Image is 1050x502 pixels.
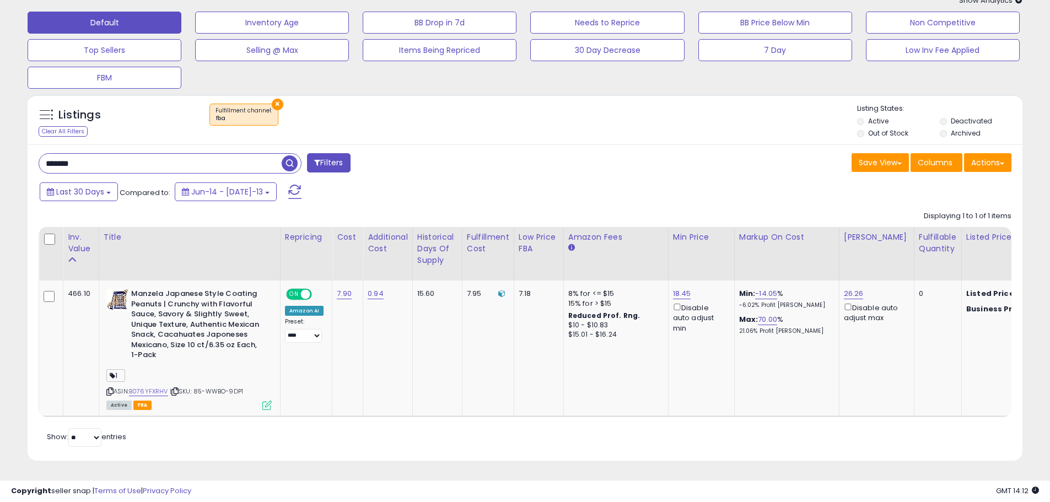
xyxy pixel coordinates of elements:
[104,231,276,243] div: Title
[191,186,263,197] span: Jun-14 - [DATE]-13
[698,39,852,61] button: 7 Day
[519,289,555,299] div: 7.18
[844,231,909,243] div: [PERSON_NAME]
[272,99,283,110] button: ×
[966,288,1016,299] b: Listed Price:
[11,486,191,496] div: seller snap | |
[919,231,957,255] div: Fulfillable Quantity
[307,153,350,172] button: Filters
[739,231,834,243] div: Markup on Cost
[417,231,457,266] div: Historical Days Of Supply
[568,299,660,309] div: 15% for > $15
[868,128,908,138] label: Out of Stock
[285,318,324,343] div: Preset:
[924,211,1011,222] div: Displaying 1 to 1 of 1 items
[285,231,327,243] div: Repricing
[568,243,575,253] small: Amazon Fees.
[417,289,454,299] div: 15.60
[568,231,664,243] div: Amazon Fees
[170,387,243,396] span: | SKU: 85-WWBO-9DP1
[216,115,272,122] div: fba
[195,12,349,34] button: Inventory Age
[68,289,90,299] div: 466.10
[216,106,272,123] span: Fulfillment channel :
[868,116,889,126] label: Active
[337,288,352,299] a: 7.90
[918,157,952,168] span: Columns
[951,128,981,138] label: Archived
[106,369,125,382] span: 1
[131,289,265,363] b: Manzela Japanese Style Coating Peanuts | Crunchy with Flavorful Sauce, Savory & Slightly Sweet, U...
[739,327,831,335] p: 21.06% Profit [PERSON_NAME]
[739,301,831,309] p: -6.02% Profit [PERSON_NAME]
[58,107,101,123] h5: Listings
[120,187,170,198] span: Compared to:
[28,39,181,61] button: Top Sellers
[568,289,660,299] div: 8% for <= $15
[996,485,1039,496] span: 2025-08-13 14:12 GMT
[47,431,126,442] span: Show: entries
[966,304,1027,314] b: Business Price:
[368,288,384,299] a: 0.94
[844,288,864,299] a: 26.26
[519,231,559,255] div: Low Price FBA
[28,12,181,34] button: Default
[28,67,181,89] button: FBM
[285,306,324,316] div: Amazon AI
[129,387,168,396] a: B076YFXRHV
[919,289,953,299] div: 0
[363,39,516,61] button: Items Being Repriced
[857,104,1022,114] p: Listing States:
[467,231,509,255] div: Fulfillment Cost
[310,290,328,299] span: OFF
[106,401,132,410] span: All listings currently available for purchase on Amazon
[467,289,505,299] div: 7.95
[106,289,128,311] img: 514o7G7OjLL._SL40_.jpg
[175,182,277,201] button: Jun-14 - [DATE]-13
[337,231,358,243] div: Cost
[866,39,1020,61] button: Low Inv Fee Applied
[68,231,94,255] div: Inv. value
[530,12,684,34] button: Needs to Reprice
[739,314,758,325] b: Max:
[39,126,88,137] div: Clear All Filters
[530,39,684,61] button: 30 Day Decrease
[758,314,777,325] a: 70.00
[133,401,152,410] span: FBA
[844,301,906,323] div: Disable auto adjust max
[363,12,516,34] button: BB Drop in 7d
[368,231,408,255] div: Additional Cost
[734,227,839,280] th: The percentage added to the cost of goods (COGS) that forms the calculator for Min & Max prices.
[739,315,831,335] div: %
[568,330,660,339] div: $15.01 - $16.24
[739,288,756,299] b: Min:
[673,231,730,243] div: Min Price
[568,321,660,330] div: $10 - $10.83
[673,288,691,299] a: 18.45
[143,485,191,496] a: Privacy Policy
[852,153,909,172] button: Save View
[964,153,1011,172] button: Actions
[94,485,141,496] a: Terms of Use
[911,153,962,172] button: Columns
[40,182,118,201] button: Last 30 Days
[673,301,726,333] div: Disable auto adjust min
[11,485,51,496] strong: Copyright
[56,186,104,197] span: Last 30 Days
[106,289,272,409] div: ASIN:
[195,39,349,61] button: Selling @ Max
[698,12,852,34] button: BB Price Below Min
[755,288,777,299] a: -14.05
[951,116,992,126] label: Deactivated
[287,290,301,299] span: ON
[866,12,1020,34] button: Non Competitive
[739,289,831,309] div: %
[568,311,640,320] b: Reduced Prof. Rng.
